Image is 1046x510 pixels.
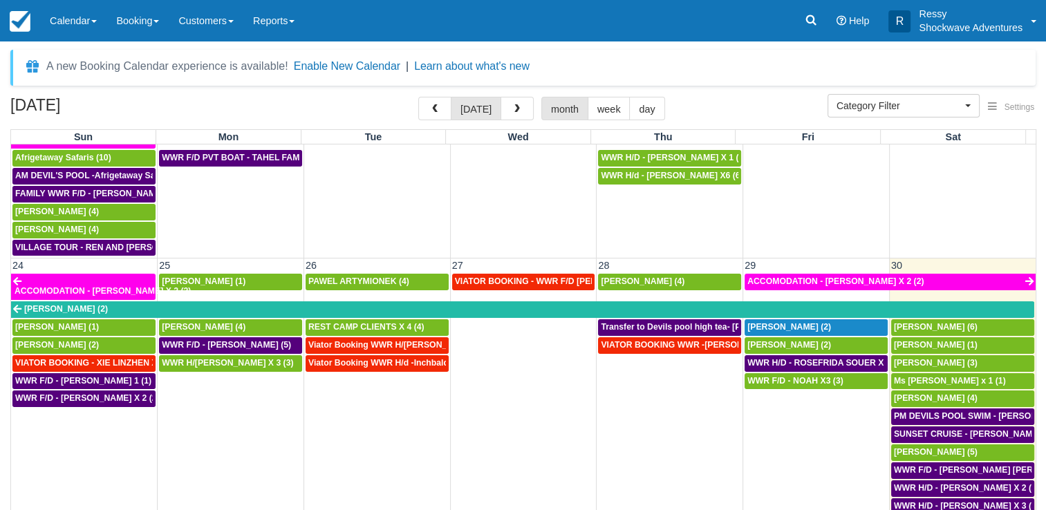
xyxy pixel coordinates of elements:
[159,355,302,372] a: WWR H/[PERSON_NAME] X 3 (3)
[894,322,978,332] span: [PERSON_NAME] (6)
[10,11,30,32] img: checkfront-main-nav-mini-logo.png
[158,260,171,271] span: 25
[891,390,1034,407] a: [PERSON_NAME] (4)
[945,131,960,142] span: Sat
[598,319,741,336] a: Transfer to Devils pool high tea- [PERSON_NAME] X4 (4)
[308,276,409,286] span: PAWEL ARTYMIONEK (4)
[601,171,743,180] span: WWR H/d - [PERSON_NAME] X6 (6)
[747,358,904,368] span: WWR H/D - ROSEFRIDA SOUER X 2 (2)
[12,240,156,256] a: VILLAGE TOUR - REN AND [PERSON_NAME] X4 (4)
[747,376,843,386] span: WWR F/D - NOAH X3 (3)
[601,153,746,162] span: WWR H/D - [PERSON_NAME] X 1 (1)
[12,355,156,372] a: VIATOR BOOKING - XIE LINZHEN X4 (4)
[598,274,741,290] a: [PERSON_NAME] (4)
[414,60,530,72] a: Learn about what's new
[15,322,99,332] span: [PERSON_NAME] (1)
[894,376,1006,386] span: Ms [PERSON_NAME] x 1 (1)
[891,373,1034,390] a: Ms [PERSON_NAME] x 1 (1)
[919,21,1022,35] p: Shockwave Adventures
[12,337,156,354] a: [PERSON_NAME] (2)
[891,480,1034,497] a: WWR H/D - [PERSON_NAME] X 2 (2)
[406,60,409,72] span: |
[1005,102,1034,112] span: Settings
[891,426,1034,443] a: SUNSET CRUISE - [PERSON_NAME] X1 (5)
[745,337,888,354] a: [PERSON_NAME] (2)
[15,358,175,368] span: VIATOR BOOKING - XIE LINZHEN X4 (4)
[891,337,1034,354] a: [PERSON_NAME] (1)
[888,10,910,32] div: R
[15,243,223,252] span: VILLAGE TOUR - REN AND [PERSON_NAME] X4 (4)
[10,97,185,122] h2: [DATE]
[15,153,111,162] span: Afrigetaway Safaris (10)
[598,337,741,354] a: VIATOR BOOKING WWR -[PERSON_NAME] X2 (2)
[159,150,302,167] a: WWR F/D PVT BOAT - TAHEL FAMILY x 5 (1)
[597,260,610,271] span: 28
[306,355,449,372] a: Viator Booking WWR H/d -Inchbald [PERSON_NAME] X 4 (4)
[745,373,888,390] a: WWR F/D - NOAH X3 (3)
[452,274,595,290] a: VIATOR BOOKING - WWR F/D [PERSON_NAME] X 2 (3)
[894,340,978,350] span: [PERSON_NAME] (1)
[15,286,191,296] span: ACCOMODATION - [PERSON_NAME] X 2 (2)
[601,340,801,350] span: VIATOR BOOKING WWR -[PERSON_NAME] X2 (2)
[306,319,449,336] a: REST CAMP CLIENTS X 4 (4)
[12,222,156,238] a: [PERSON_NAME] (4)
[162,340,291,350] span: WWR F/D - [PERSON_NAME] (5)
[837,16,846,26] i: Help
[919,7,1022,21] p: Ressy
[12,373,156,390] a: WWR F/D - [PERSON_NAME] 1 (1)
[980,97,1043,117] button: Settings
[745,319,888,336] a: [PERSON_NAME] (2)
[747,340,831,350] span: [PERSON_NAME] (2)
[12,150,156,167] a: Afrigetaway Safaris (10)
[159,274,302,290] a: [PERSON_NAME] (1)
[894,483,1039,493] span: WWR H/D - [PERSON_NAME] X 2 (2)
[743,260,757,271] span: 29
[159,319,302,336] a: [PERSON_NAME] (4)
[828,94,980,117] button: Category Filter
[15,225,99,234] span: [PERSON_NAME] (4)
[598,168,741,185] a: WWR H/d - [PERSON_NAME] X6 (6)
[15,189,189,198] span: FAMILY WWR F/D - [PERSON_NAME] X4 (4)
[588,97,631,120] button: week
[162,322,245,332] span: [PERSON_NAME] (4)
[11,301,1034,318] a: [PERSON_NAME] (2)
[891,408,1034,425] a: PM DEVILS POOL SWIM - [PERSON_NAME] X 2 (2)
[365,131,382,142] span: Tue
[308,358,550,368] span: Viator Booking WWR H/d -Inchbald [PERSON_NAME] X 4 (4)
[12,204,156,220] a: [PERSON_NAME] (4)
[541,97,588,120] button: month
[74,131,93,142] span: Sun
[12,319,156,336] a: [PERSON_NAME] (1)
[891,444,1034,461] a: [PERSON_NAME] (5)
[304,260,318,271] span: 26
[15,376,151,386] span: WWR F/D - [PERSON_NAME] 1 (1)
[12,390,156,407] a: WWR F/D - [PERSON_NAME] X 2 (2)
[654,131,672,142] span: Thu
[891,319,1034,336] a: [PERSON_NAME] (6)
[837,99,962,113] span: Category Filter
[11,260,25,271] span: 24
[745,274,1036,290] a: ACCOMODATION - [PERSON_NAME] X 2 (2)
[15,340,99,350] span: [PERSON_NAME] (2)
[508,131,529,142] span: Wed
[849,15,870,26] span: Help
[24,304,108,314] span: [PERSON_NAME] (2)
[451,97,501,120] button: [DATE]
[162,153,339,162] span: WWR F/D PVT BOAT - TAHEL FAMILY x 5 (1)
[306,274,449,290] a: PAWEL ARTYMIONEK (4)
[601,322,828,332] span: Transfer to Devils pool high tea- [PERSON_NAME] X4 (4)
[598,150,741,167] a: WWR H/D - [PERSON_NAME] X 1 (1)
[306,337,449,354] a: Viator Booking WWR H/[PERSON_NAME] X 8 (8)
[894,447,978,457] span: [PERSON_NAME] (5)
[629,97,664,120] button: day
[802,131,814,142] span: Fri
[891,462,1034,479] a: WWR F/D - [PERSON_NAME] [PERSON_NAME] OHKKA X1 (1)
[308,340,503,350] span: Viator Booking WWR H/[PERSON_NAME] X 8 (8)
[894,393,978,403] span: [PERSON_NAME] (4)
[12,186,156,202] a: FAMILY WWR F/D - [PERSON_NAME] X4 (4)
[11,274,156,300] a: ACCOMODATION - [PERSON_NAME] X 2 (2)
[745,355,888,372] a: WWR H/D - ROSEFRIDA SOUER X 2 (2)
[46,58,288,75] div: A new Booking Calendar experience is available!
[15,171,198,180] span: AM DEVIL'S POOL -Afrigetaway Safaris X5 (5)
[455,276,675,286] span: VIATOR BOOKING - WWR F/D [PERSON_NAME] X 2 (3)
